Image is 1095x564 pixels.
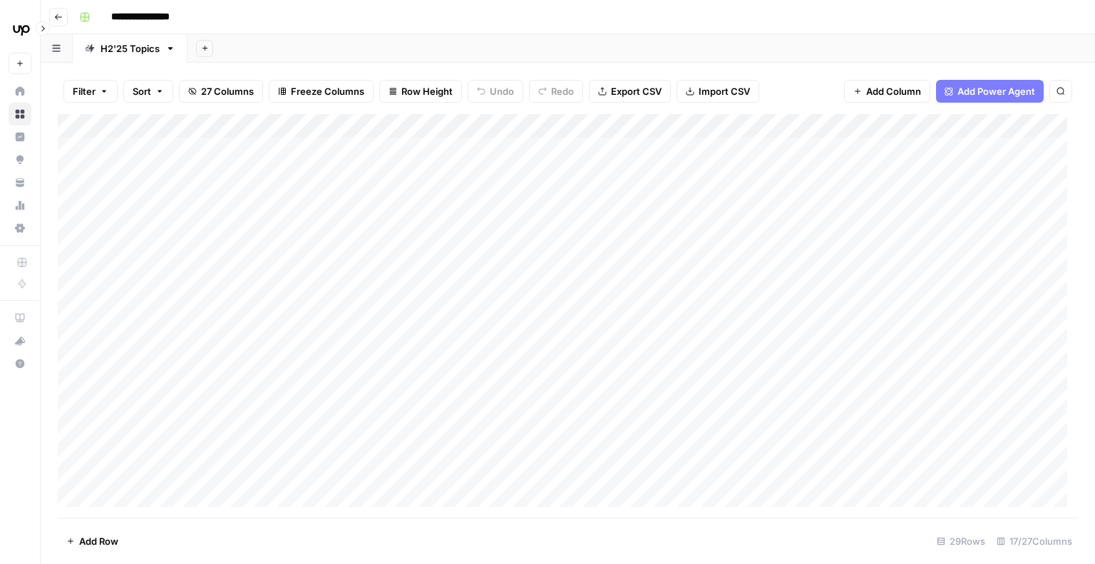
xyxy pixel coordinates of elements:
span: Row Height [401,84,453,98]
a: Your Data [9,171,31,194]
button: Add Row [58,530,127,553]
button: Add Power Agent [936,80,1044,103]
button: What's new? [9,329,31,352]
button: Import CSV [677,80,759,103]
div: H2'25 Topics [101,41,160,56]
div: What's new? [9,330,31,352]
button: Add Column [844,80,930,103]
button: Redo [529,80,583,103]
a: Settings [9,217,31,240]
span: Add Power Agent [957,84,1035,98]
div: 17/27 Columns [991,530,1078,553]
button: Export CSV [589,80,671,103]
button: 27 Columns [179,80,263,103]
button: Freeze Columns [269,80,374,103]
button: Workspace: Upwork [9,11,31,47]
a: Browse [9,103,31,125]
div: 29 Rows [931,530,991,553]
span: Add Row [79,534,118,548]
span: Import CSV [699,84,750,98]
button: Filter [63,80,118,103]
a: AirOps Academy [9,307,31,329]
a: H2'25 Topics [73,34,187,63]
a: Insights [9,125,31,148]
span: Sort [133,84,151,98]
span: Freeze Columns [291,84,364,98]
img: Upwork Logo [9,16,34,42]
span: Add Column [866,84,921,98]
span: Redo [551,84,574,98]
span: Filter [73,84,96,98]
a: Opportunities [9,148,31,171]
a: Usage [9,194,31,217]
button: Sort [123,80,173,103]
span: Undo [490,84,514,98]
span: 27 Columns [201,84,254,98]
button: Help + Support [9,352,31,375]
span: Export CSV [611,84,662,98]
button: Row Height [379,80,462,103]
button: Undo [468,80,523,103]
a: Home [9,80,31,103]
